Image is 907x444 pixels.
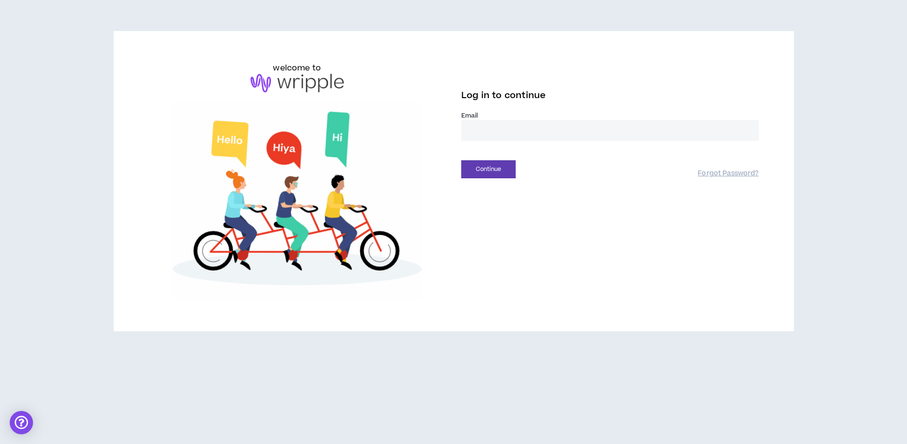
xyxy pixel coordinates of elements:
[461,111,759,120] label: Email
[461,89,546,102] span: Log in to continue
[251,74,344,92] img: logo-brand.png
[273,62,321,74] h6: welcome to
[698,169,758,178] a: Forgot Password?
[461,160,516,178] button: Continue
[149,102,446,301] img: Welcome to Wripple
[10,411,33,434] div: Open Intercom Messenger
